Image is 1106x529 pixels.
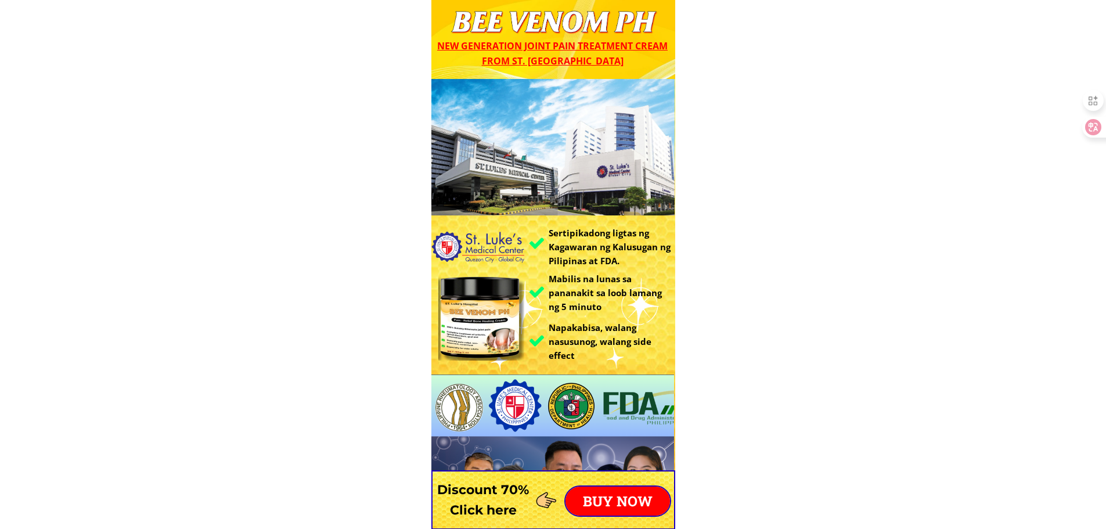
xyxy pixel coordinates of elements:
h3: Mabilis na lunas sa pananakit sa loob lamang ng 5 minuto [549,272,672,314]
p: BUY NOW [565,487,670,516]
span: New generation joint pain treatment cream from St. [GEOGRAPHIC_DATA] [437,39,668,67]
h3: Discount 70% Click here [431,480,535,520]
h3: Sertipikadong ligtas ng Kagawaran ng Kalusugan ng Pilipinas at FDA. [549,226,678,268]
h3: Napakabisa, walang nasusunog, walang side effect [549,321,675,362]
